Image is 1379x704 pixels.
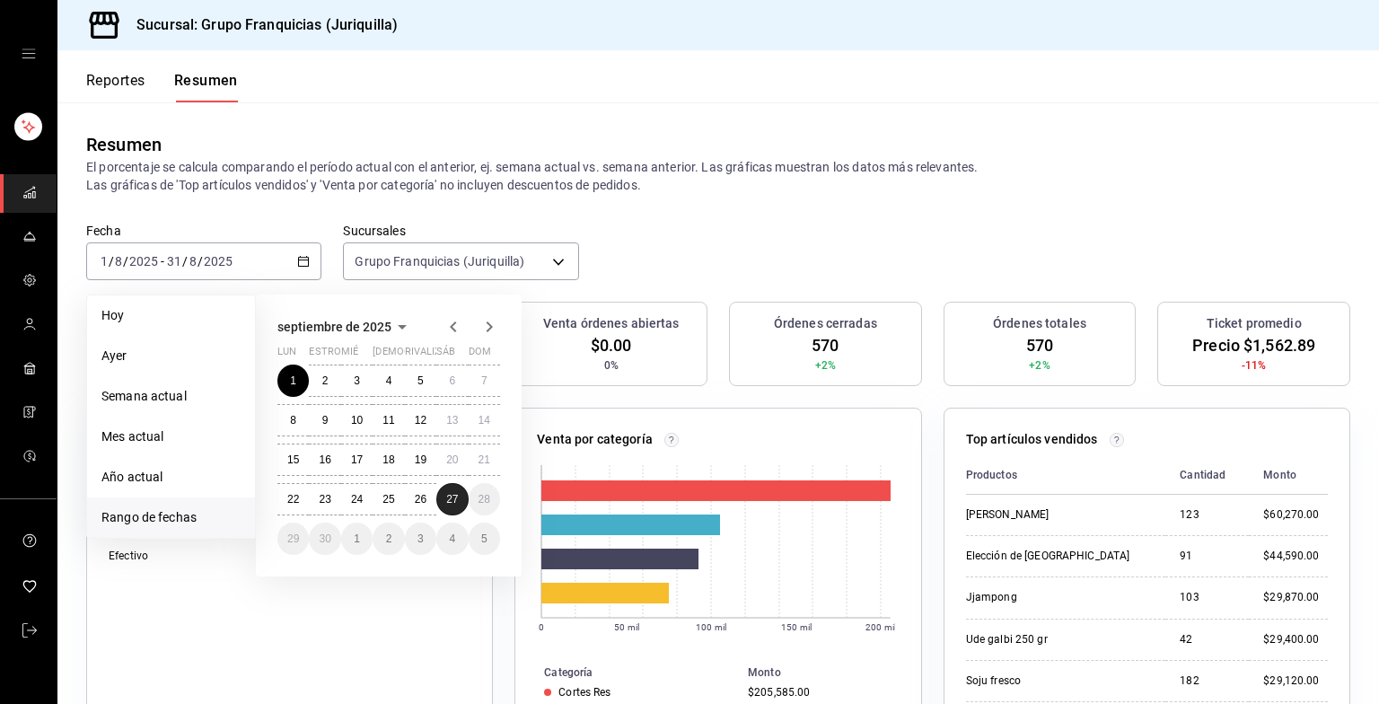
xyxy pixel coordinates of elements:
input: -- [114,254,123,268]
h3: Ticket promedio [1207,314,1302,333]
button: 22 de septiembre de 2025 [277,483,309,515]
abbr: 24 de septiembre de 2025 [351,493,363,506]
span: 570 [812,333,839,357]
input: -- [166,254,182,268]
abbr: 29 de septiembre de 2025 [287,532,299,545]
abbr: miércoles [341,346,358,365]
input: ---- [128,254,159,268]
font: Reportes [86,72,145,90]
button: 24 de septiembre de 2025 [341,483,373,515]
button: 30 de septiembre de 2025 [309,523,340,555]
abbr: 2 de octubre de 2025 [386,532,392,545]
p: Venta por categoría [537,430,653,449]
div: Resumen [86,131,162,158]
div: 123 [1180,507,1234,523]
abbr: 5 de octubre de 2025 [481,532,487,545]
button: 18 de septiembre de 2025 [373,444,404,476]
button: 3 de septiembre de 2025 [341,365,373,397]
span: - [161,254,164,268]
div: Cortes Res [558,686,610,699]
h3: Órdenes totales [993,314,1086,333]
abbr: 21 de septiembre de 2025 [479,453,490,466]
span: septiembre de 2025 [277,320,391,334]
div: 42 [1180,632,1234,647]
button: 29 de septiembre de 2025 [277,523,309,555]
abbr: 17 de septiembre de 2025 [351,453,363,466]
abbr: 20 de septiembre de 2025 [446,453,458,466]
button: 8 de septiembre de 2025 [277,404,309,436]
abbr: 1 de octubre de 2025 [354,532,360,545]
label: Sucursales [343,224,578,237]
span: / [109,254,114,268]
abbr: jueves [373,346,479,365]
button: 5 de octubre de 2025 [469,523,500,555]
button: 15 de septiembre de 2025 [277,444,309,476]
th: Categoría [515,663,741,682]
abbr: 13 de septiembre de 2025 [446,414,458,427]
th: Monto [1249,456,1328,495]
h3: Sucursal: Grupo Franquicias (Juriquilla) [122,14,398,36]
h3: Órdenes cerradas [774,314,877,333]
abbr: 11 de septiembre de 2025 [382,414,394,427]
span: Precio $1,562.89 [1192,333,1315,357]
button: Resumen [174,72,238,102]
abbr: 18 de septiembre de 2025 [382,453,394,466]
span: Grupo Franquicias (Juriquilla) [355,252,524,270]
span: Semana actual [101,387,241,406]
span: $0.00 [591,333,632,357]
div: $60,270.00 [1263,507,1328,523]
abbr: 15 de septiembre de 2025 [287,453,299,466]
h3: Venta órdenes abiertas [543,314,680,333]
div: Jjampong [966,590,1146,605]
text: 100 mil [696,622,726,632]
button: 12 de septiembre de 2025 [405,404,436,436]
abbr: 27 de septiembre de 2025 [446,493,458,506]
button: 1 de octubre de 2025 [341,523,373,555]
div: Soju fresco [966,673,1146,689]
abbr: viernes [405,346,454,365]
button: 28 de septiembre de 2025 [469,483,500,515]
span: / [182,254,188,268]
div: 182 [1180,673,1234,689]
abbr: 4 de octubre de 2025 [449,532,455,545]
div: $44,590.00 [1263,549,1328,564]
div: $29,120.00 [1263,673,1328,689]
span: -11% [1242,357,1267,374]
div: $29,870.00 [1263,590,1328,605]
div: $29,400.00 [1263,632,1328,647]
abbr: domingo [469,346,491,365]
abbr: 4 de septiembre de 2025 [386,374,392,387]
abbr: 16 de septiembre de 2025 [319,453,330,466]
th: Monto [741,663,921,682]
span: +2% [815,357,836,374]
span: Año actual [101,468,241,487]
span: Mes actual [101,427,241,446]
div: Ude galbi 250 gr [966,632,1146,647]
abbr: 8 de septiembre de 2025 [290,414,296,427]
input: -- [100,254,109,268]
div: Efectivo [109,549,256,564]
abbr: lunes [277,346,296,365]
span: Rango de fechas [101,508,241,527]
div: 91 [1180,549,1234,564]
text: 200 mil [865,622,896,632]
p: Top artículos vendidos [966,430,1098,449]
text: 50 mil [614,622,639,632]
button: cajón abierto [22,47,36,61]
span: Ayer [101,347,241,365]
button: 2 de octubre de 2025 [373,523,404,555]
abbr: 28 de septiembre de 2025 [479,493,490,506]
span: / [198,254,203,268]
th: Productos [966,456,1166,495]
span: 0% [604,357,619,374]
abbr: 6 de septiembre de 2025 [449,374,455,387]
abbr: 3 de octubre de 2025 [417,532,424,545]
abbr: 3 de septiembre de 2025 [354,374,360,387]
abbr: 7 de septiembre de 2025 [481,374,487,387]
abbr: 30 de septiembre de 2025 [319,532,330,545]
button: 16 de septiembre de 2025 [309,444,340,476]
span: 570 [1026,333,1053,357]
abbr: 9 de septiembre de 2025 [322,414,329,427]
input: -- [189,254,198,268]
button: 6 de septiembre de 2025 [436,365,468,397]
